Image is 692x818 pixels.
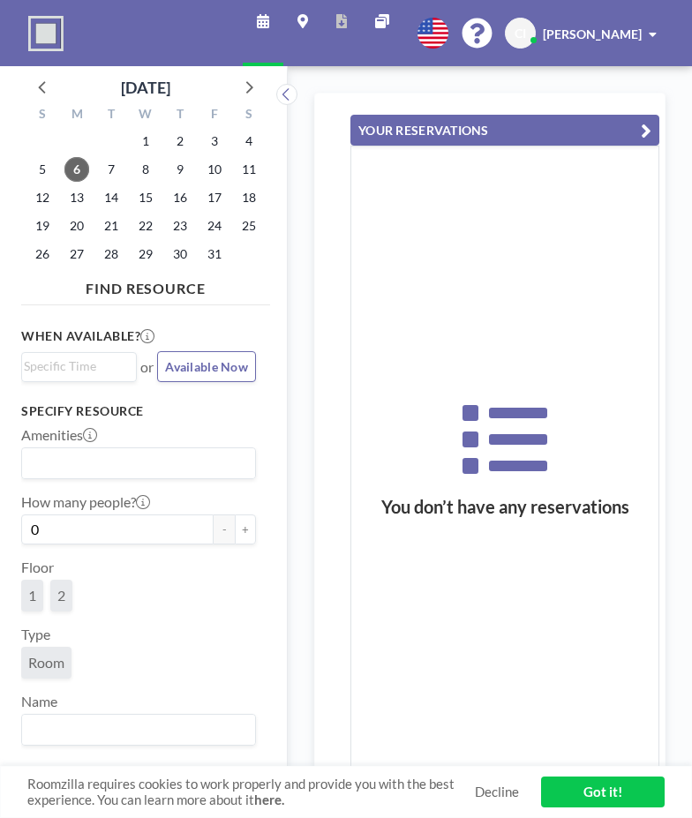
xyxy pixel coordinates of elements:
[133,185,158,210] span: Wednesday, October 15, 2025
[28,16,64,51] img: organization-logo
[133,214,158,238] span: Wednesday, October 22, 2025
[351,496,658,518] h3: You don’t have any reservations
[237,185,261,210] span: Saturday, October 18, 2025
[24,356,126,376] input: Search for option
[133,129,158,154] span: Wednesday, October 1, 2025
[21,403,256,419] h3: Specify resource
[543,26,642,41] span: [PERSON_NAME]
[140,358,154,376] span: or
[26,104,60,127] div: S
[94,104,129,127] div: T
[28,587,36,604] span: 1
[64,157,89,182] span: Monday, October 6, 2025
[99,242,124,266] span: Tuesday, October 28, 2025
[99,157,124,182] span: Tuesday, October 7, 2025
[168,185,192,210] span: Thursday, October 16, 2025
[24,452,245,475] input: Search for option
[30,185,55,210] span: Sunday, October 12, 2025
[129,104,163,127] div: W
[350,115,659,146] button: YOUR RESERVATIONS
[235,514,256,544] button: +
[21,559,54,576] label: Floor
[22,353,136,379] div: Search for option
[237,157,261,182] span: Saturday, October 11, 2025
[133,157,158,182] span: Wednesday, October 8, 2025
[197,104,231,127] div: F
[231,104,266,127] div: S
[168,214,192,238] span: Thursday, October 23, 2025
[21,273,270,297] h4: FIND RESOURCE
[24,718,245,741] input: Search for option
[99,214,124,238] span: Tuesday, October 21, 2025
[157,351,256,382] button: Available Now
[162,104,197,127] div: T
[121,75,170,100] div: [DATE]
[57,587,65,604] span: 2
[30,214,55,238] span: Sunday, October 19, 2025
[168,129,192,154] span: Thursday, October 2, 2025
[30,242,55,266] span: Sunday, October 26, 2025
[202,214,227,238] span: Friday, October 24, 2025
[237,214,261,238] span: Saturday, October 25, 2025
[237,129,261,154] span: Saturday, October 4, 2025
[60,104,94,127] div: M
[64,242,89,266] span: Monday, October 27, 2025
[21,426,97,444] label: Amenities
[168,242,192,266] span: Thursday, October 30, 2025
[64,185,89,210] span: Monday, October 13, 2025
[202,185,227,210] span: Friday, October 17, 2025
[202,129,227,154] span: Friday, October 3, 2025
[168,157,192,182] span: Thursday, October 9, 2025
[515,26,526,41] span: CI
[28,654,64,671] span: Room
[21,693,57,710] label: Name
[541,777,665,807] a: Got it!
[214,514,235,544] button: -
[21,626,50,643] label: Type
[133,242,158,266] span: Wednesday, October 29, 2025
[21,493,150,511] label: How many people?
[64,214,89,238] span: Monday, October 20, 2025
[202,242,227,266] span: Friday, October 31, 2025
[475,784,519,800] a: Decline
[22,448,255,478] div: Search for option
[27,776,475,809] span: Roomzilla requires cookies to work properly and provide you with the best experience. You can lea...
[202,157,227,182] span: Friday, October 10, 2025
[165,359,248,374] span: Available Now
[22,715,255,745] div: Search for option
[99,185,124,210] span: Tuesday, October 14, 2025
[30,157,55,182] span: Sunday, October 5, 2025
